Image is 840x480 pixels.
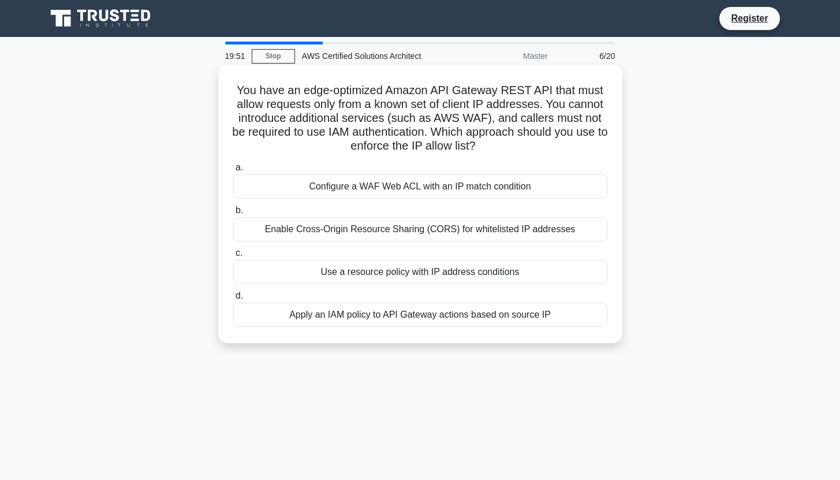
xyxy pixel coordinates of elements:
[236,162,243,172] span: a.
[454,44,555,68] div: Master
[252,49,295,64] a: Stop
[236,291,243,300] span: d.
[233,174,607,199] div: Configure a WAF Web ACL with an IP match condition
[233,217,607,241] div: Enable Cross-Origin Resource Sharing (CORS) for whitelisted IP addresses
[236,248,242,258] span: c.
[295,44,454,68] div: AWS Certified Solutions Architect
[218,44,252,68] div: 19:51
[232,83,608,154] h5: You have an edge-optimized Amazon API Gateway REST API that must allow requests only from a known...
[233,260,607,284] div: Use a resource policy with IP address conditions
[233,303,607,327] div: Apply an IAM policy to API Gateway actions based on source IP
[724,11,775,25] a: Register
[236,205,243,215] span: b.
[555,44,622,68] div: 6/20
